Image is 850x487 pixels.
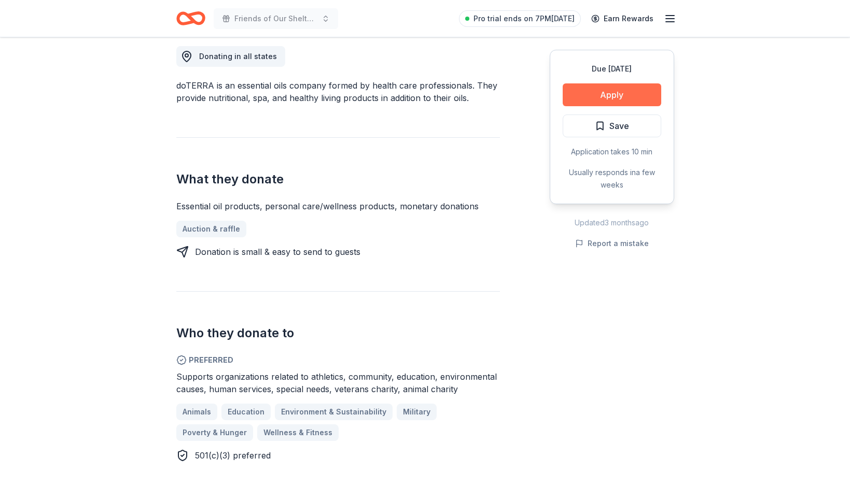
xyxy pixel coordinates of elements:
[199,52,277,61] span: Donating in all states
[176,325,500,341] h2: Who they donate to
[221,404,271,420] a: Education
[257,424,339,441] a: Wellness & Fitness
[176,424,253,441] a: Poverty & Hunger
[459,10,581,27] a: Pro trial ends on 7PM[DATE]
[176,404,217,420] a: Animals
[195,246,360,258] div: Donation is small & easy to send to guests
[176,354,500,366] span: Preferred
[575,237,649,250] button: Report a mistake
[176,6,205,31] a: Home
[195,450,271,461] span: 501(c)(3) preferred
[176,221,246,237] a: Auction & raffle
[473,12,575,25] span: Pro trial ends on 7PM[DATE]
[176,79,500,104] div: doTERRA is an essential oils company formed by health care professionals. They provide nutritiona...
[214,8,338,29] button: Friends of Our Shelter Dogs Poker Run
[176,200,500,212] div: Essential oil products, personal care/wellness products, monetary donations
[234,12,317,25] span: Friends of Our Shelter Dogs Poker Run
[609,119,629,133] span: Save
[263,426,332,439] span: Wellness & Fitness
[176,171,500,188] h2: What they donate
[563,146,661,158] div: Application takes 10 min
[183,406,211,418] span: Animals
[585,9,660,28] a: Earn Rewards
[275,404,393,420] a: Environment & Sustainability
[281,406,386,418] span: Environment & Sustainability
[563,114,661,137] button: Save
[403,406,430,418] span: Military
[183,426,247,439] span: Poverty & Hunger
[397,404,437,420] a: Military
[563,83,661,106] button: Apply
[550,217,674,229] div: Updated 3 months ago
[176,371,497,394] span: Supports organizations related to athletics, community, education, environmental causes, human se...
[563,63,661,75] div: Due [DATE]
[563,166,661,191] div: Usually responds in a few weeks
[228,406,264,418] span: Education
